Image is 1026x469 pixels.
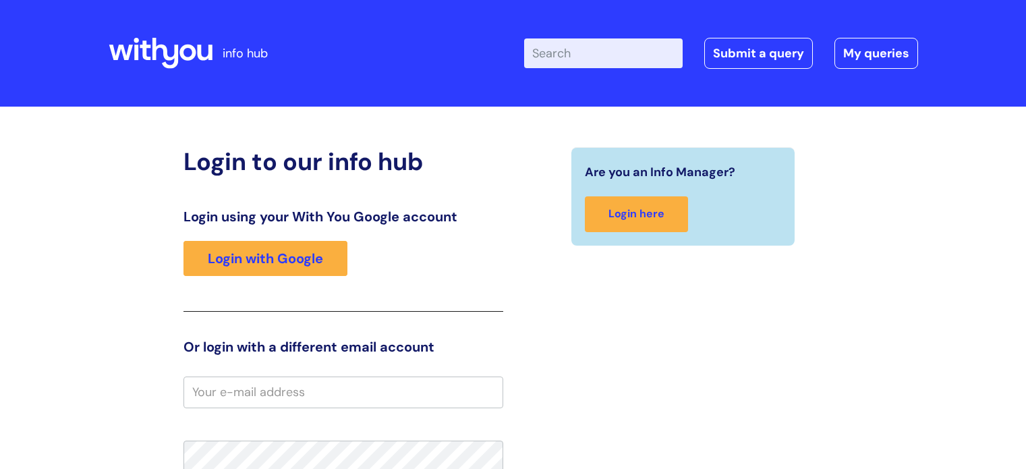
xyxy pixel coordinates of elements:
[585,161,735,183] span: Are you an Info Manager?
[183,147,503,176] h2: Login to our info hub
[183,339,503,355] h3: Or login with a different email account
[704,38,813,69] a: Submit a query
[183,377,503,408] input: Your e-mail address
[585,196,688,232] a: Login here
[183,209,503,225] h3: Login using your With You Google account
[223,43,268,64] p: info hub
[524,38,683,68] input: Search
[183,241,347,276] a: Login with Google
[834,38,918,69] a: My queries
